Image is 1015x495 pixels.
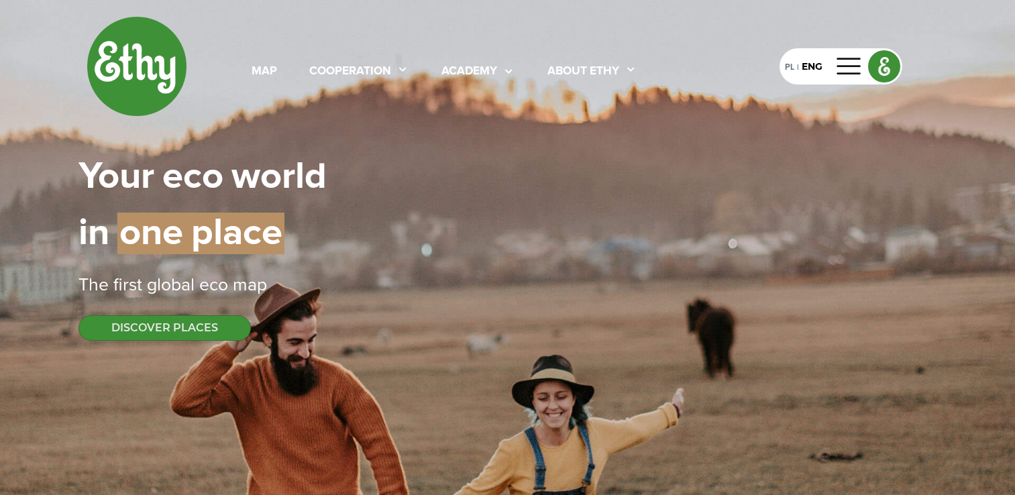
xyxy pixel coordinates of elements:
div: The first global eco map [78,272,937,299]
img: logo_e.png [869,51,900,82]
span: | [223,158,231,196]
span: eco [162,158,223,196]
span: world [231,158,327,196]
span: | [183,213,191,254]
span: Your [78,158,154,196]
span: place [191,213,284,254]
div: About ethy [547,63,619,80]
div: PL [785,59,794,74]
span: one [117,213,183,254]
div: cooperation [309,63,391,80]
div: ENG [802,60,822,74]
div: map [252,63,277,80]
img: ethy-logo [87,16,187,117]
button: DISCOVER PLACES [78,315,251,341]
div: academy [441,63,497,80]
span: | [154,158,162,196]
div: | [794,62,802,74]
span: in [78,215,109,252]
span: | [109,215,117,252]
